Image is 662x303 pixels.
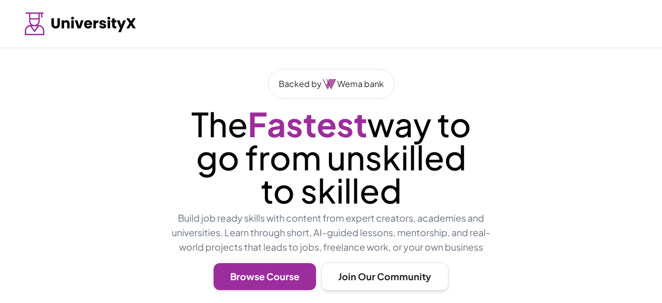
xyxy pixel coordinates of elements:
p: Backed by Wema bank [279,78,384,90]
p: The way to go from unskilled to skilled [165,107,496,207]
span: Fastest [248,103,367,145]
button: Join Our Community [321,263,448,291]
p: Build job ready skills with content from expert creators, academies and universities. Learn throu... [165,211,496,254]
button: Browse Course [214,263,316,290]
img: Logo [25,12,137,35]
